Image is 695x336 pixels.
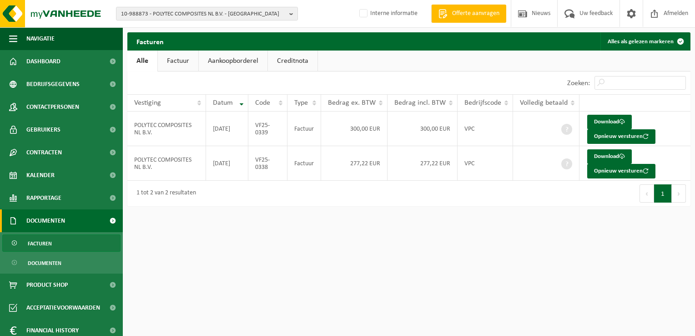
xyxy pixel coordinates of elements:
[321,146,388,181] td: 277,22 EUR
[248,112,288,146] td: VF25-0339
[567,80,590,87] label: Zoeken:
[26,296,100,319] span: Acceptatievoorwaarden
[358,7,418,20] label: Interne informatie
[134,99,161,107] span: Vestiging
[26,274,68,296] span: Product Shop
[287,112,321,146] td: Factuur
[28,235,52,252] span: Facturen
[26,187,61,209] span: Rapportage
[116,7,298,20] button: 10-988873 - POLYTEC COMPOSITES NL B.V. - [GEOGRAPHIC_DATA]
[388,112,458,146] td: 300,00 EUR
[26,73,80,96] span: Bedrijfsgegevens
[654,184,672,203] button: 1
[206,112,248,146] td: [DATE]
[2,254,121,271] a: Documenten
[587,115,632,129] a: Download
[587,129,655,144] button: Opnieuw versturen
[458,146,513,181] td: VPC
[431,5,506,23] a: Offerte aanvragen
[394,99,446,107] span: Bedrag incl. BTW
[28,255,61,272] span: Documenten
[268,51,317,71] a: Creditnota
[328,99,376,107] span: Bedrag ex. BTW
[127,51,157,71] a: Alle
[587,164,655,178] button: Opnieuw versturen
[26,209,65,232] span: Documenten
[26,96,79,118] span: Contactpersonen
[287,146,321,181] td: Factuur
[672,184,686,203] button: Next
[248,146,288,181] td: VF25-0338
[2,234,121,252] a: Facturen
[640,184,654,203] button: Previous
[255,99,270,107] span: Code
[127,112,206,146] td: POLYTEC COMPOSITES NL B.V.
[206,146,248,181] td: [DATE]
[520,99,568,107] span: Volledig betaald
[388,146,458,181] td: 277,22 EUR
[321,112,388,146] td: 300,00 EUR
[294,99,308,107] span: Type
[127,146,206,181] td: POLYTEC COMPOSITES NL B.V.
[127,32,173,50] h2: Facturen
[26,164,55,187] span: Kalender
[199,51,267,71] a: Aankoopborderel
[26,50,60,73] span: Dashboard
[158,51,198,71] a: Factuur
[464,99,501,107] span: Bedrijfscode
[26,27,55,50] span: Navigatie
[213,99,233,107] span: Datum
[458,112,513,146] td: VPC
[587,149,632,164] a: Download
[600,32,690,51] button: Alles als gelezen markeren
[26,141,62,164] span: Contracten
[450,9,502,18] span: Offerte aanvragen
[132,185,196,202] div: 1 tot 2 van 2 resultaten
[121,7,286,21] span: 10-988873 - POLYTEC COMPOSITES NL B.V. - [GEOGRAPHIC_DATA]
[26,118,60,141] span: Gebruikers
